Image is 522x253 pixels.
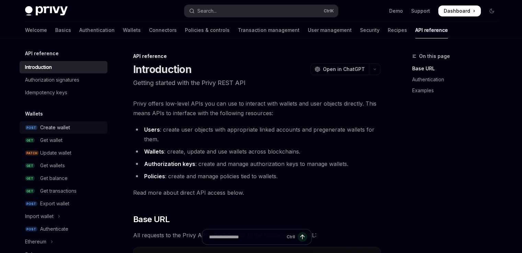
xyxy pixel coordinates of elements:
a: POSTCreate wallet [20,121,107,134]
a: POSTExport wallet [20,197,107,210]
p: Getting started with the Privy REST API [133,78,381,88]
a: Examples [412,85,503,96]
a: Dashboard [438,5,481,16]
div: Idempotency keys [25,88,67,97]
a: Basics [55,22,71,38]
button: Toggle Import wallet section [20,210,107,222]
a: POSTAuthenticate [20,223,107,235]
span: GET [25,189,35,194]
h5: Wallets [25,110,43,118]
a: API reference [415,22,448,38]
div: Search... [197,7,217,15]
a: Recipes [388,22,407,38]
img: dark logo [25,6,68,16]
div: Get wallet [40,136,62,144]
div: Create wallet [40,123,70,132]
div: Authorization signatures [25,76,79,84]
span: PATCH [25,150,39,156]
span: Privy offers low-level APIs you can use to interact with wallets and user objects directly. This ... [133,99,381,118]
a: Authentication [79,22,115,38]
a: Transaction management [238,22,300,38]
button: Open in ChatGPT [310,63,369,75]
a: Demo [389,8,403,14]
h5: API reference [25,49,59,58]
a: User management [308,22,352,38]
a: Idempotency keys [20,86,107,99]
a: Base URL [412,63,503,74]
button: Send message [298,232,307,242]
div: Import wallet [25,212,54,220]
button: Open search [184,5,338,17]
a: Security [360,22,380,38]
a: Support [411,8,430,14]
a: Authentication [412,74,503,85]
div: API reference [133,53,381,60]
a: Welcome [25,22,47,38]
span: GET [25,138,35,143]
a: Introduction [20,61,107,73]
div: Get transactions [40,187,77,195]
span: GET [25,163,35,168]
strong: Users [144,126,160,133]
span: POST [25,125,37,130]
div: Ethereum [25,238,46,246]
span: POST [25,227,37,232]
a: Wallets [123,22,141,38]
li: : create and manage policies tied to wallets. [133,171,381,181]
a: GETGet wallet [20,134,107,146]
a: GETGet balance [20,172,107,184]
div: Export wallet [40,200,69,208]
a: Authorization signatures [20,74,107,86]
strong: Authorization keys [144,160,195,167]
input: Ask a question... [209,229,284,244]
div: Update wallet [40,149,71,157]
button: Toggle dark mode [486,5,497,16]
li: : create, update and use wallets across blockchains. [133,147,381,156]
li: : create user objects with appropriate linked accounts and pregenerate wallets for them. [133,125,381,144]
span: POST [25,201,37,206]
strong: Policies [144,173,165,180]
button: Toggle Ethereum section [20,236,107,248]
h1: Introduction [133,63,192,75]
span: Read more about direct API access below. [133,188,381,197]
strong: Wallets [144,148,164,155]
a: Policies & controls [185,22,230,38]
a: PATCHUpdate wallet [20,147,107,159]
li: : create and manage authorization keys to manage wallets. [133,159,381,169]
a: GETGet transactions [20,185,107,197]
a: GETGet wallets [20,159,107,172]
a: Connectors [149,22,177,38]
span: Open in ChatGPT [323,66,365,73]
div: Introduction [25,63,52,71]
span: Dashboard [444,8,470,14]
span: Ctrl K [324,8,334,14]
div: Authenticate [40,225,68,233]
span: On this page [419,52,450,60]
span: Base URL [133,214,170,225]
div: Get wallets [40,161,65,170]
span: GET [25,176,35,181]
div: Get balance [40,174,68,182]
